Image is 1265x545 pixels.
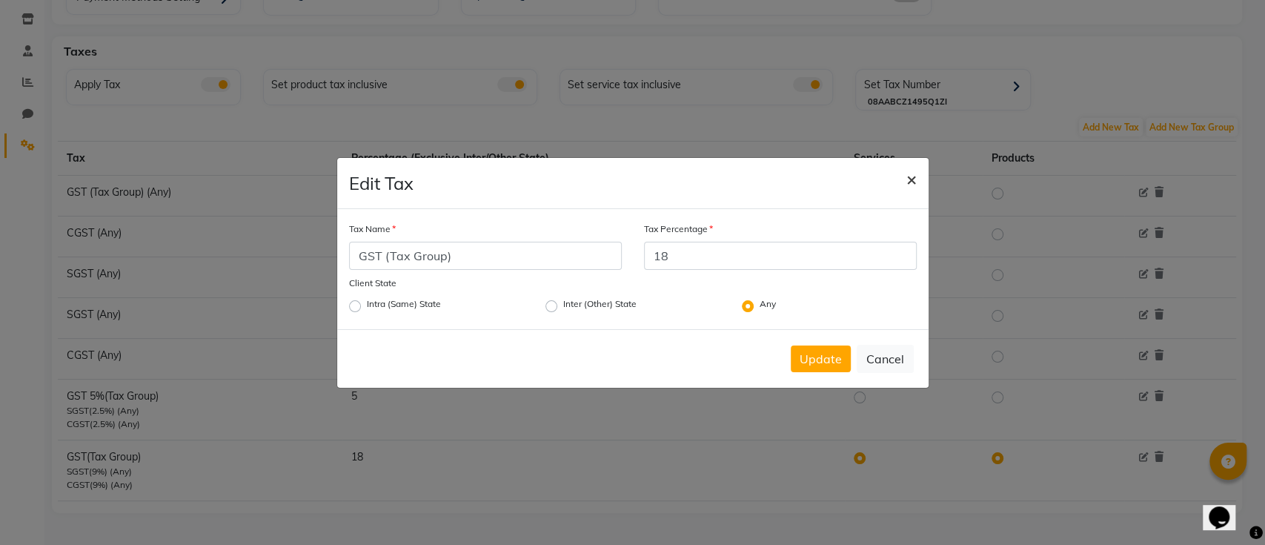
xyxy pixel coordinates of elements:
label: Intra (Same) State [367,297,441,315]
label: Tax Percentage [644,222,713,236]
button: Close [894,158,929,199]
label: Client State [349,277,396,290]
button: Update [791,346,851,372]
h4: Edit Tax [349,170,414,196]
button: Cancel [857,345,914,373]
iframe: chat widget [1203,486,1250,530]
label: Tax Name [349,222,396,236]
label: Inter (Other) State [563,297,637,315]
label: Any [760,297,776,315]
span: × [906,168,917,190]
